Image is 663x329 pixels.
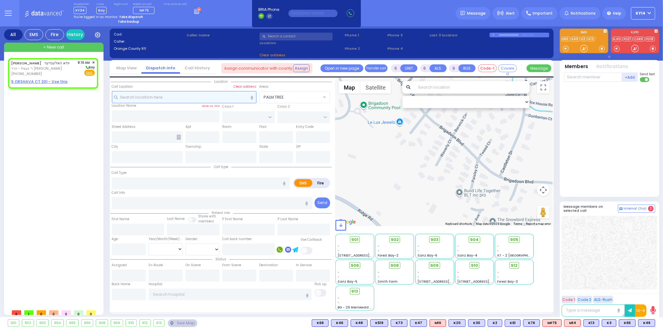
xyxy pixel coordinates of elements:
[619,319,636,327] div: BLS
[387,46,428,51] span: Phone 4
[86,310,96,315] span: 0
[164,2,187,6] label: Fire units on call
[312,319,329,327] div: BLS
[624,206,647,211] span: Internal Chat
[22,320,34,327] div: 902
[4,29,23,40] div: All
[391,319,407,327] div: BLS
[468,319,485,327] div: K30
[259,124,267,129] label: Floor
[12,310,21,315] span: 0
[537,81,550,94] button: Toggle fullscreen view
[259,144,268,149] label: State
[112,217,130,222] label: First Name
[114,2,128,6] label: Night unit
[338,270,340,275] span: -
[497,244,499,248] span: -
[613,11,621,16] span: Help
[140,8,149,13] span: MF75
[112,91,256,103] input: Search location here
[260,40,343,46] label: Location
[497,253,543,258] span: AT - 2 [GEOGRAPHIC_DATA]
[580,37,587,41] a: K3
[457,270,459,275] span: -
[414,81,529,94] input: Search location
[25,9,66,17] img: Logo
[488,319,502,327] div: BLS
[85,65,95,70] span: Bay
[622,72,638,82] button: +Add
[430,319,446,327] div: M16
[449,319,466,327] div: BLS
[533,11,553,16] span: Important
[565,63,588,70] button: Members
[633,37,645,41] a: CAR6
[296,144,301,149] label: ZIP
[619,319,636,327] div: K65
[96,2,107,6] label: Lines
[648,206,654,211] span: 2
[338,279,358,284] span: Sanz Bay-5
[523,319,540,327] div: BLS
[593,296,613,304] button: ALS-Rush
[264,94,284,100] span: PALM TREE
[11,66,70,71] span: ר' געציל - הרר [PERSON_NAME]
[186,144,201,149] label: Township
[619,207,623,211] img: comment-alt.png
[154,320,164,327] div: 913
[596,63,628,70] button: Notifications
[112,263,127,268] label: Assigned
[293,64,310,72] button: Assign
[638,319,655,327] div: BLS
[378,253,398,258] span: Forest Bay-2
[11,61,41,66] a: [PERSON_NAME]
[81,320,93,327] div: 906
[288,10,338,17] input: (000)000-00000
[527,64,551,72] button: Message
[260,53,285,58] span: Clear address
[222,217,243,222] label: P First Name
[296,263,312,268] label: In Service
[497,279,518,284] span: Forest Bay-3
[66,29,85,40] a: History
[417,248,419,253] span: -
[78,60,90,65] span: 8:10 AM
[467,10,486,16] span: Message
[278,104,290,109] label: Cross 2
[37,320,48,327] div: 903
[410,319,427,327] div: K47
[378,270,380,275] span: -
[370,319,388,327] div: BLS
[45,29,64,40] div: Fire
[370,319,388,327] div: K519
[119,15,143,19] strong: Take dispatch
[74,2,89,6] label: Dispatcher
[571,11,596,16] span: Notifications
[149,237,183,242] div: Year/Month/Week/Day
[417,253,437,258] span: Sanz Bay-6
[400,64,417,72] button: UNIT
[378,244,380,248] span: -
[638,319,655,327] div: K49
[506,11,515,16] span: Alert
[296,124,314,129] label: Entry Code
[337,218,357,226] img: Google
[198,214,216,219] small: Share with
[168,319,197,327] div: See map
[488,319,502,327] div: K2
[86,71,93,76] u: EMS
[468,319,485,327] div: BLS
[457,275,459,279] span: -
[497,270,499,275] span: -
[391,319,407,327] div: K73
[537,206,550,219] button: Drag Pegman onto the map to open Street View
[564,319,581,327] div: M14
[636,11,646,16] span: KY14
[571,37,580,41] a: K49
[511,262,518,269] span: 912
[378,275,380,279] span: -
[410,319,427,327] div: BLS
[74,15,118,19] span: You're logged in as monitor.
[623,37,633,41] a: FD21
[67,320,78,327] div: 905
